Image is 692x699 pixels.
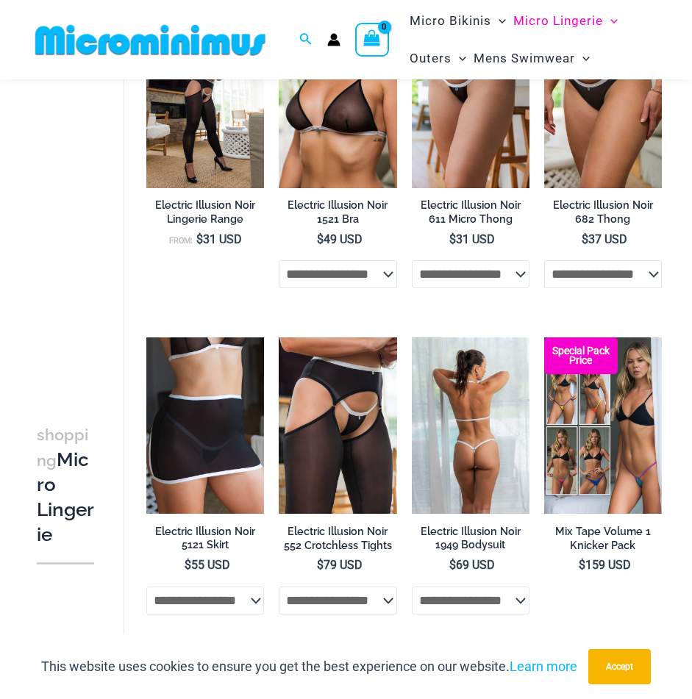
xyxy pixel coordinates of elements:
h2: Electric Illusion Noir 552 Crotchless Tights [279,525,396,552]
a: Electric Illusion Noir 682 Thong 01Electric Illusion Noir 682 Thong 02Electric Illusion Noir 682 ... [544,11,662,187]
span: $ [449,232,456,246]
img: Electric Illusion Noir 1949 Bodysuit 04 [412,337,529,514]
a: Mens SwimwearMenu ToggleMenu Toggle [470,40,593,77]
span: Menu Toggle [603,2,618,40]
span: $ [582,232,588,246]
img: Electric Illusion Noir Skirt 02 [146,337,264,514]
h2: Mix Tape Volume 1 Knicker Pack [544,525,662,552]
b: Special Pack Price [544,346,618,365]
a: Electric Illusion Noir 1949 Bodysuit [412,525,529,558]
a: Micro BikinisMenu ToggleMenu Toggle [406,2,510,40]
span: $ [185,558,191,572]
a: Electric Illusion Noir 1521 Bra 01Electric Illusion Noir 1521 Bra 682 Thong 07Electric Illusion N... [279,11,396,187]
bdi: 69 USD [449,558,495,572]
img: Pack F [544,337,662,514]
span: $ [449,558,456,572]
span: Menu Toggle [575,40,590,77]
a: Electric Illusion Noir 1521 Bra 611 Micro 552 Tights 07Electric Illusion Noir 1521 Bra 682 Thong ... [146,11,264,187]
a: Micro LingerieMenu ToggleMenu Toggle [510,2,621,40]
h3: Micro Lingerie [37,422,94,548]
iframe: TrustedSite Certified [37,82,169,376]
bdi: 49 USD [317,232,363,246]
h2: Electric Illusion Noir Lingerie Range [146,198,264,226]
img: Electric Illusion Noir 1521 Bra 611 Micro 552 Tights 06 [279,337,396,514]
span: Micro Lingerie [513,2,603,40]
bdi: 79 USD [317,558,363,572]
p: This website uses cookies to ensure you get the best experience on our website. [41,656,577,678]
span: Menu Toggle [452,40,466,77]
span: Mens Swimwear [474,40,575,77]
a: Search icon link [299,31,313,49]
img: Electric Illusion Noir 1521 Bra 01 [279,11,396,187]
button: Accept [588,649,651,684]
a: Electric Illusion Noir 5121 Skirt [146,525,264,558]
a: Electric Illusion Noir 552 Crotchless Tights [279,525,396,558]
bdi: 37 USD [582,232,627,246]
h2: Electric Illusion Noir 1521 Bra [279,198,396,226]
h2: Electric Illusion Noir 611 Micro Thong [412,198,529,226]
h2: Electric Illusion Noir 682 Thong [544,198,662,226]
img: Electric Illusion Noir Micro 01 [412,11,529,187]
a: Account icon link [327,33,340,46]
img: Electric Illusion Noir 682 Thong 01 [544,11,662,187]
a: Electric Illusion Noir 1521 Bra 611 Micro 552 Tights 06Electric Illusion Noir 1521 Bra 611 Micro ... [279,337,396,514]
h2: Electric Illusion Noir 5121 Skirt [146,525,264,552]
bdi: 31 USD [196,232,242,246]
span: $ [317,232,324,246]
a: Mix Tape Volume 1 Knicker Pack [544,525,662,558]
a: Electric Illusion Noir Lingerie Range [146,198,264,232]
h2: Electric Illusion Noir 1949 Bodysuit [412,525,529,552]
bdi: 55 USD [185,558,230,572]
a: Electric Illusion Noir 682 Thong [544,198,662,232]
span: $ [196,232,203,246]
a: Learn more [510,659,577,674]
a: View Shopping Cart, empty [355,23,389,57]
span: $ [579,558,585,572]
span: shopping [37,426,88,470]
a: Electric Illusion Noir 611 Micro Thong [412,198,529,232]
span: Outers [410,40,452,77]
span: Micro Bikinis [410,2,491,40]
a: OutersMenu ToggleMenu Toggle [406,40,470,77]
span: Menu Toggle [491,2,506,40]
span: $ [317,558,324,572]
img: Electric Illusion Noir 1521 Bra 611 Micro 552 Tights 07 [146,11,264,187]
a: Electric Illusion Noir Micro 01Electric Illusion Noir Micro 02Electric Illusion Noir Micro 02 [412,11,529,187]
img: MM SHOP LOGO FLAT [29,24,271,57]
a: Electric Illusion Noir Skirt 02Electric Illusion Noir 1521 Bra 611 Micro 5121 Skirt 01Electric Il... [146,337,264,514]
bdi: 31 USD [449,232,495,246]
bdi: 159 USD [579,558,631,572]
span: From: [169,236,193,245]
a: Electric Illusion Noir 1521 Bra [279,198,396,232]
a: Electric Illusion Noir 1949 Bodysuit 03Electric Illusion Noir 1949 Bodysuit 04Electric Illusion N... [412,337,529,514]
a: Pack F Pack BPack B [544,337,662,514]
